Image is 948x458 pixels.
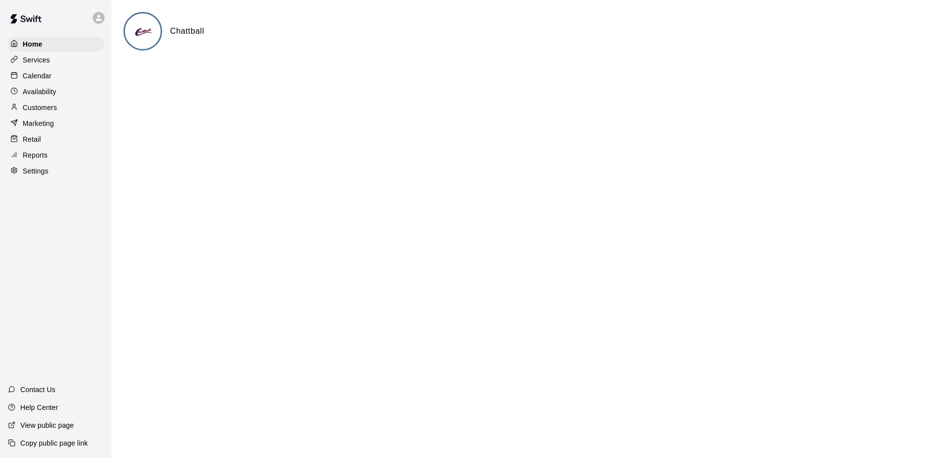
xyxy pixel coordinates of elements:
[23,55,50,65] p: Services
[23,39,43,49] p: Home
[20,438,88,448] p: Copy public page link
[23,87,57,97] p: Availability
[23,71,52,81] p: Calendar
[23,103,57,113] p: Customers
[23,134,41,144] p: Retail
[8,68,104,83] a: Calendar
[8,100,104,115] a: Customers
[8,37,104,52] a: Home
[23,118,54,128] p: Marketing
[8,148,104,163] a: Reports
[8,132,104,147] a: Retail
[20,385,56,395] p: Contact Us
[8,53,104,67] a: Services
[170,25,204,38] h6: Chattball
[8,164,104,178] a: Settings
[23,150,48,160] p: Reports
[23,166,49,176] p: Settings
[8,84,104,99] a: Availability
[20,420,74,430] p: View public page
[125,13,162,51] img: Chattball logo
[8,116,104,131] a: Marketing
[20,402,58,412] p: Help Center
